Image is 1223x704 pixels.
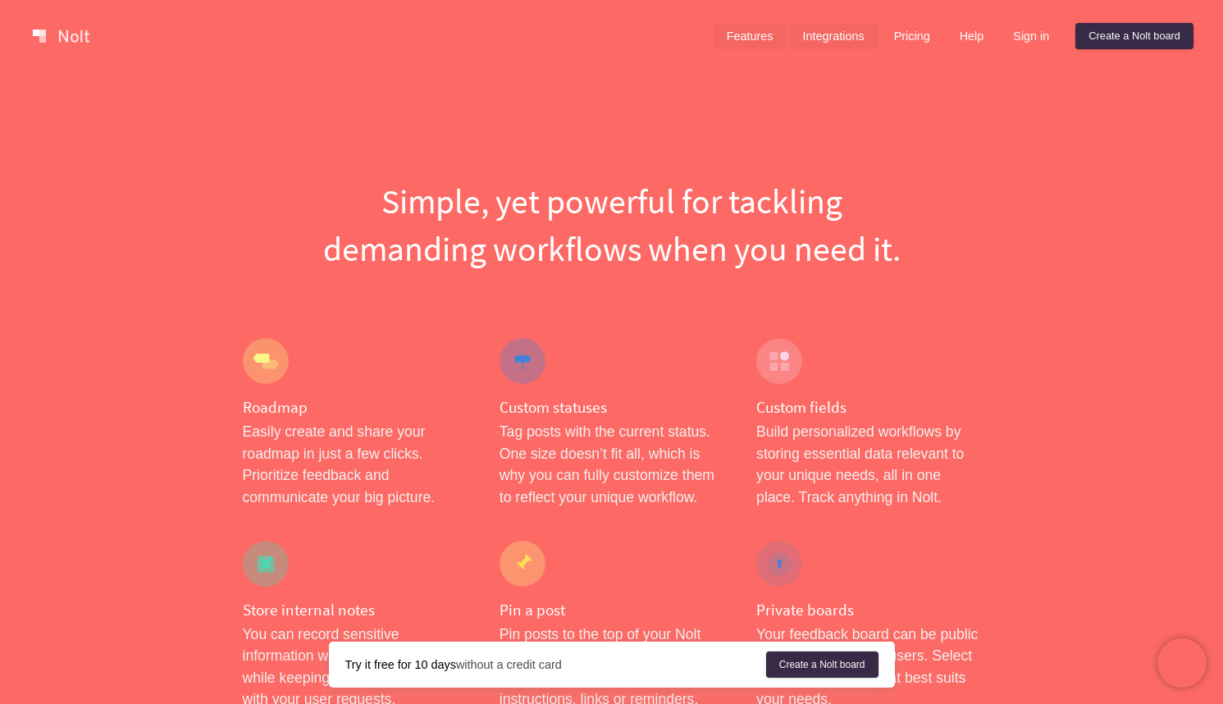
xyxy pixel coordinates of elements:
h4: Roadmap [243,397,467,418]
a: Help [947,23,997,49]
a: Integrations [789,23,877,49]
p: Build personalized workflows by storing essential data relevant to your unique needs, all in one ... [756,421,980,508]
h1: Simple, yet powerful for tackling demanding workflows when you need it. [243,177,981,272]
iframe: Chatra live chat [1157,638,1207,688]
div: without a credit card [345,656,766,673]
a: Create a Nolt board [766,651,878,678]
h4: Custom statuses [500,397,723,418]
a: Features [714,23,787,49]
h4: Pin a post [500,600,723,620]
h4: Private boards [756,600,980,620]
a: Create a Nolt board [1075,23,1193,49]
strong: Try it free for 10 days [345,658,456,671]
a: Sign in [1000,23,1062,49]
a: Pricing [881,23,943,49]
p: Easily create and share your roadmap in just a few clicks. Prioritize feedback and communicate yo... [243,421,467,508]
h4: Custom fields [756,397,980,418]
p: Tag posts with the current status. One size doesn’t fit all, which is why you can fully customize... [500,421,723,508]
h4: Store internal notes [243,600,467,620]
